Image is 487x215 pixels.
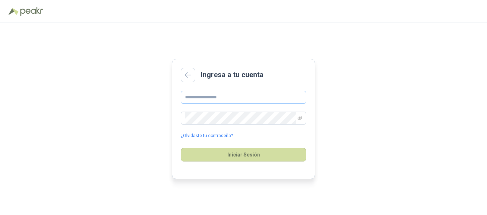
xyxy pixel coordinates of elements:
button: Iniciar Sesión [181,148,306,162]
img: Logo [9,8,19,15]
span: eye-invisible [298,116,302,120]
img: Peakr [20,7,43,16]
a: ¿Olvidaste tu contraseña? [181,132,233,139]
h2: Ingresa a tu cuenta [201,69,264,80]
